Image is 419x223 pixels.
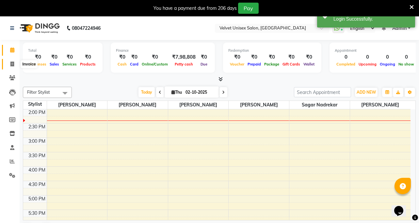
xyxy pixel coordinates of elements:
[238,3,259,14] button: Pay
[229,101,289,109] span: [PERSON_NAME]
[116,62,128,66] span: Cash
[17,19,61,37] img: logo
[140,53,169,61] div: ₹0
[228,62,246,66] span: Voucher
[357,62,378,66] span: Upcoming
[263,62,281,66] span: Package
[140,62,169,66] span: Online/Custom
[392,25,407,32] span: Admin
[378,53,397,61] div: 0
[335,53,357,61] div: 0
[128,62,140,66] span: Card
[116,53,128,61] div: ₹0
[28,53,48,61] div: ₹0
[263,53,281,61] div: ₹0
[153,5,237,12] div: You have a payment due from 206 days
[246,62,263,66] span: Prepaid
[27,89,50,95] span: Filter Stylist
[27,167,47,174] div: 4:00 PM
[23,101,47,108] div: Stylist
[302,53,316,61] div: ₹0
[173,62,195,66] span: Petty cash
[228,48,316,53] div: Redemption
[116,48,210,53] div: Finance
[107,101,168,109] span: [PERSON_NAME]
[128,53,140,61] div: ₹0
[21,60,37,68] div: Invoice
[61,62,78,66] span: Services
[281,62,302,66] span: Gift Cards
[78,62,97,66] span: Products
[27,109,47,116] div: 2:00 PM
[27,138,47,145] div: 3:00 PM
[78,53,97,61] div: ₹0
[27,210,47,217] div: 5:30 PM
[27,181,47,188] div: 4:30 PM
[335,62,357,66] span: Completed
[294,87,351,97] input: Search Appointment
[392,197,412,216] iframe: chat widget
[289,101,350,109] span: sagar nadrekar
[48,62,61,66] span: Sales
[228,53,246,61] div: ₹0
[246,53,263,61] div: ₹0
[72,19,101,37] b: 08047224946
[355,88,378,97] button: ADD NEW
[27,195,47,202] div: 5:00 PM
[47,101,107,109] span: [PERSON_NAME]
[333,16,410,23] div: Login Successfully.
[184,87,216,97] input: 2025-10-02
[199,62,209,66] span: Due
[335,48,416,53] div: Appointment
[397,62,416,66] span: No show
[281,53,302,61] div: ₹0
[397,53,416,61] div: 0
[357,53,378,61] div: 0
[350,101,411,109] span: [PERSON_NAME]
[378,62,397,66] span: Ongoing
[169,53,198,61] div: ₹7,98,808
[28,48,97,53] div: Total
[27,123,47,130] div: 2:30 PM
[357,90,376,95] span: ADD NEW
[61,53,78,61] div: ₹0
[168,101,229,109] span: [PERSON_NAME]
[48,53,61,61] div: ₹0
[138,87,155,97] span: Today
[302,62,316,66] span: Wallet
[198,53,210,61] div: ₹0
[170,90,184,95] span: Thu
[27,152,47,159] div: 3:30 PM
